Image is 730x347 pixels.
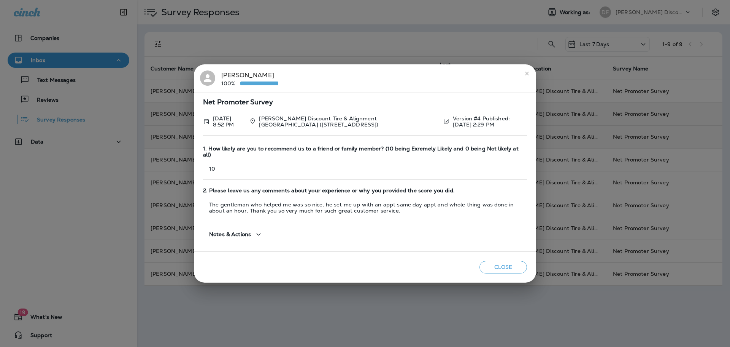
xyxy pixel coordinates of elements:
[203,99,527,106] span: Net Promoter Survey
[453,115,527,128] p: Version #4 Published: [DATE] 2:29 PM
[479,261,527,273] button: Close
[203,166,527,172] p: 10
[221,80,240,86] p: 100%
[521,67,533,80] button: close
[203,201,527,214] p: The gentleman who helped me was so nice, he set me up with an appt same day appt and whole thing ...
[221,70,278,86] div: [PERSON_NAME]
[203,146,527,158] span: 1. How likely are you to recommend us to a friend or family member? (10 being Exremely Likely and...
[203,224,269,245] button: Notes & Actions
[209,231,251,238] span: Notes & Actions
[259,115,437,128] p: [PERSON_NAME] Discount Tire & Alignment [GEOGRAPHIC_DATA] ([STREET_ADDRESS])
[213,115,243,128] p: Aug 14, 2025 8:52 PM
[203,187,527,194] span: 2. Please leave us any comments about your experience or why you provided the score you did.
